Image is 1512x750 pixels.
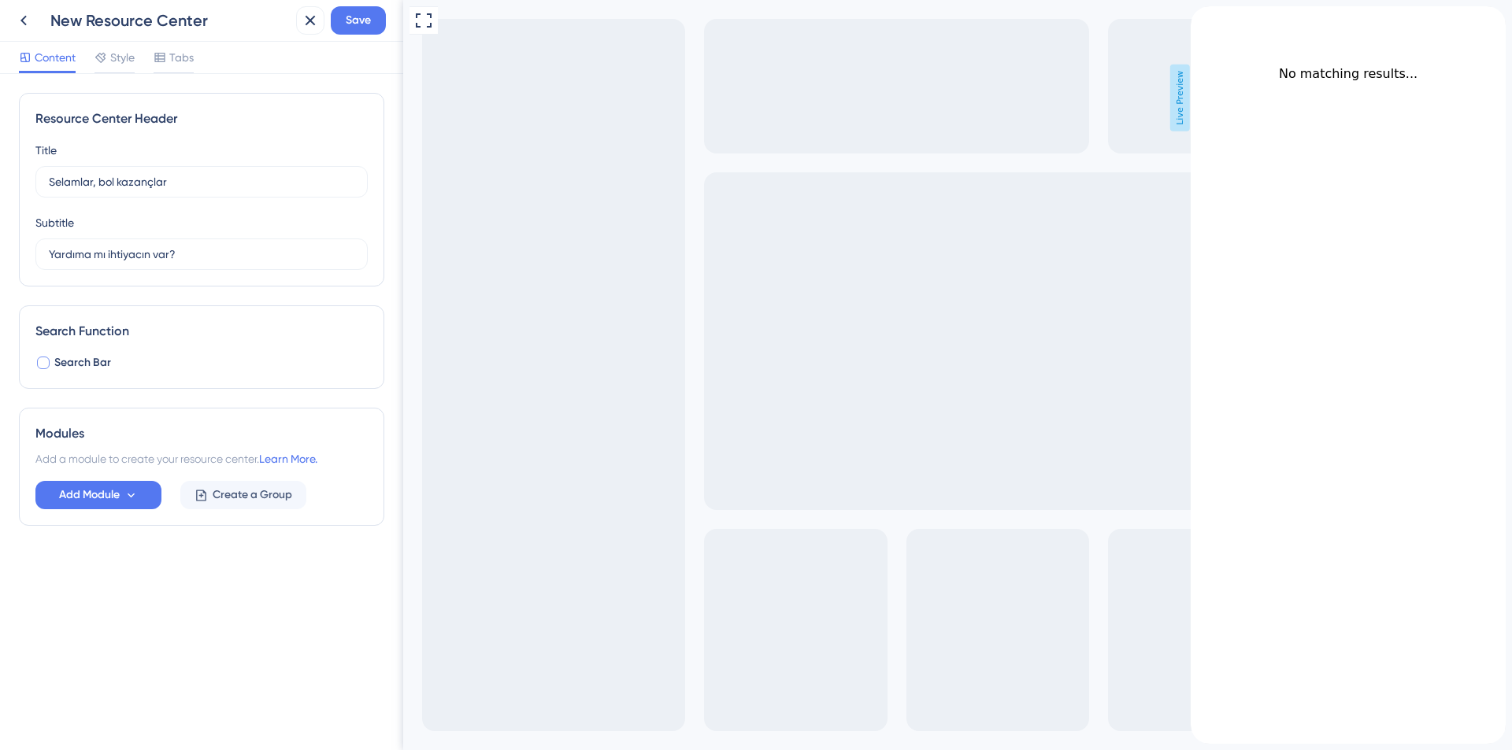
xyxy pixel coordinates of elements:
div: Search Function [35,322,368,341]
span: No matching results... [88,60,227,75]
span: Style [110,48,135,67]
button: Save [331,6,386,35]
div: Modules [35,424,368,443]
div: Resource Center Header [35,109,368,128]
span: Live Preview [767,65,787,131]
input: Title [49,173,354,190]
div: New Resource Center [50,9,290,31]
span: Tabs [169,48,194,67]
span: Save [346,11,371,30]
span: Create a Group [213,486,292,504]
a: Learn More. [259,453,317,465]
button: Create a Group [180,481,306,509]
input: Description [49,246,354,263]
div: 3 [87,8,93,20]
span: Add a module to create your resource center. [35,453,259,465]
span: Get Started [8,4,77,23]
button: Add Module [35,481,161,509]
div: Subtitle [35,213,74,232]
span: Content [35,48,76,67]
span: Search Bar [54,353,111,372]
span: Add Module [59,486,120,504]
div: Title [35,141,57,160]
